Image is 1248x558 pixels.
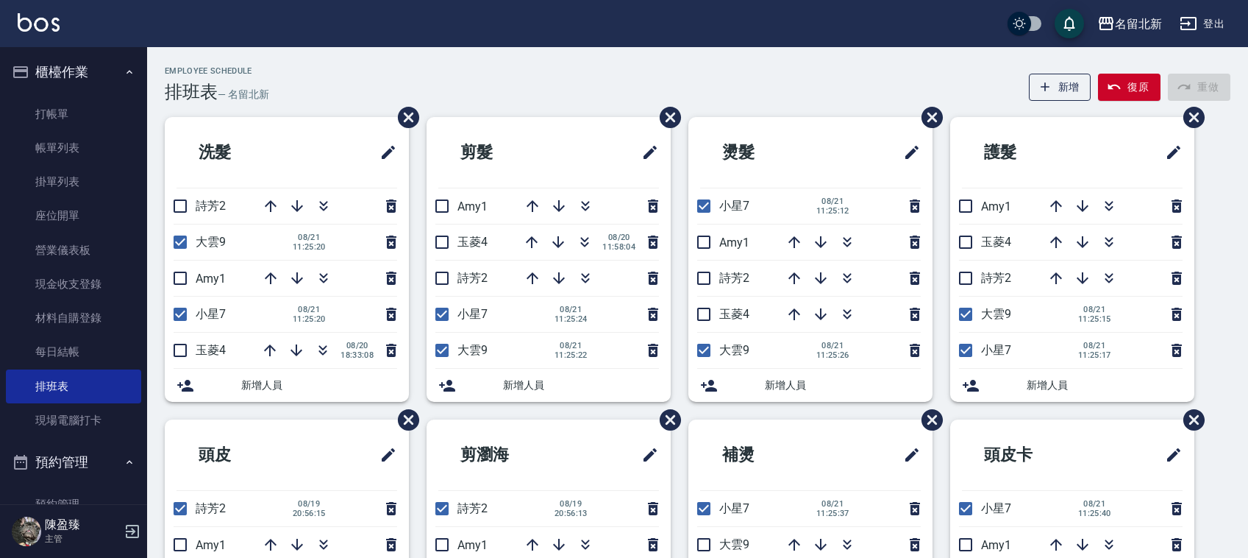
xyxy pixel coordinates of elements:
[555,314,588,324] span: 11:25:24
[950,369,1194,402] div: 新增人員
[293,305,326,314] span: 08/21
[1156,437,1183,473] span: 修改班表的標題
[196,343,226,357] span: 玉菱4
[6,370,141,403] a: 排班表
[981,307,1011,321] span: 大雲9
[649,398,683,442] span: 刪除班表
[1174,10,1230,38] button: 登出
[1098,74,1160,101] button: 復原
[457,235,488,249] span: 玉菱4
[765,378,921,393] span: 新增人員
[241,378,397,393] span: 新增人員
[196,199,226,213] span: 詩芳2
[555,341,588,350] span: 08/21
[816,509,849,518] span: 11:25:37
[45,518,120,532] h5: 陳盈臻
[6,131,141,165] a: 帳單列表
[6,335,141,369] a: 每日結帳
[427,369,671,402] div: 新增人員
[1078,305,1111,314] span: 08/21
[816,350,849,360] span: 11:25:26
[293,509,326,518] span: 20:56:15
[6,97,141,131] a: 打帳單
[602,242,635,252] span: 11:58:04
[894,437,921,473] span: 修改班表的標題
[1078,341,1111,350] span: 08/21
[6,443,141,481] button: 預約管理
[6,165,141,199] a: 掛單列表
[688,369,933,402] div: 新增人員
[457,538,488,552] span: Amy1
[196,272,226,286] span: Amy1
[457,343,488,357] span: 大雲9
[165,82,218,102] h3: 排班表
[176,126,312,179] h2: 洗髮
[1078,314,1111,324] span: 11:25:15
[962,428,1105,481] h2: 頭皮卡
[981,271,1011,285] span: 詩芳2
[6,267,141,301] a: 現金收支登錄
[602,233,635,242] span: 08/20
[700,126,835,179] h2: 燙髮
[340,350,374,360] span: 18:33:08
[165,66,269,76] h2: Employee Schedule
[816,499,849,509] span: 08/21
[457,199,488,213] span: Amy1
[1091,9,1168,39] button: 名留北新
[6,403,141,437] a: 現場電腦打卡
[1029,74,1091,101] button: 新增
[719,501,749,515] span: 小星7
[910,398,945,442] span: 刪除班表
[371,135,397,170] span: 修改班表的標題
[18,13,60,32] img: Logo
[719,236,749,250] span: Amy1
[981,538,1011,552] span: Amy1
[719,537,749,551] span: 大雲9
[981,235,1011,249] span: 玉菱4
[816,341,849,350] span: 08/21
[6,199,141,233] a: 座位開單
[1027,378,1183,393] span: 新增人員
[1078,499,1111,509] span: 08/21
[293,499,326,509] span: 08/19
[719,343,749,357] span: 大雲9
[6,233,141,267] a: 營業儀表板
[1078,509,1111,518] span: 11:25:40
[894,135,921,170] span: 修改班表的標題
[910,96,945,139] span: 刪除班表
[555,509,588,518] span: 20:56:13
[371,437,397,473] span: 修改班表的標題
[438,126,574,179] h2: 剪髮
[1115,15,1162,33] div: 名留北新
[632,135,659,170] span: 修改班表的標題
[719,307,749,321] span: 玉菱4
[503,378,659,393] span: 新增人員
[1156,135,1183,170] span: 修改班表的標題
[632,437,659,473] span: 修改班表的標題
[457,307,488,321] span: 小星7
[981,343,1011,357] span: 小星7
[218,87,269,102] h6: — 名留北新
[1055,9,1084,38] button: save
[816,206,849,216] span: 11:25:12
[6,53,141,91] button: 櫃檯作業
[6,487,141,521] a: 預約管理
[12,517,41,546] img: Person
[196,235,226,249] span: 大雲9
[719,199,749,213] span: 小星7
[457,501,488,515] span: 詩芳2
[981,199,1011,213] span: Amy1
[649,96,683,139] span: 刪除班表
[555,350,588,360] span: 11:25:22
[293,242,326,252] span: 11:25:20
[196,501,226,515] span: 詩芳2
[1172,96,1207,139] span: 刪除班表
[555,499,588,509] span: 08/19
[457,271,488,285] span: 詩芳2
[6,301,141,335] a: 材料自購登錄
[700,428,835,481] h2: 補燙
[340,341,374,350] span: 08/20
[293,233,326,242] span: 08/21
[816,197,849,206] span: 08/21
[165,369,409,402] div: 新增人員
